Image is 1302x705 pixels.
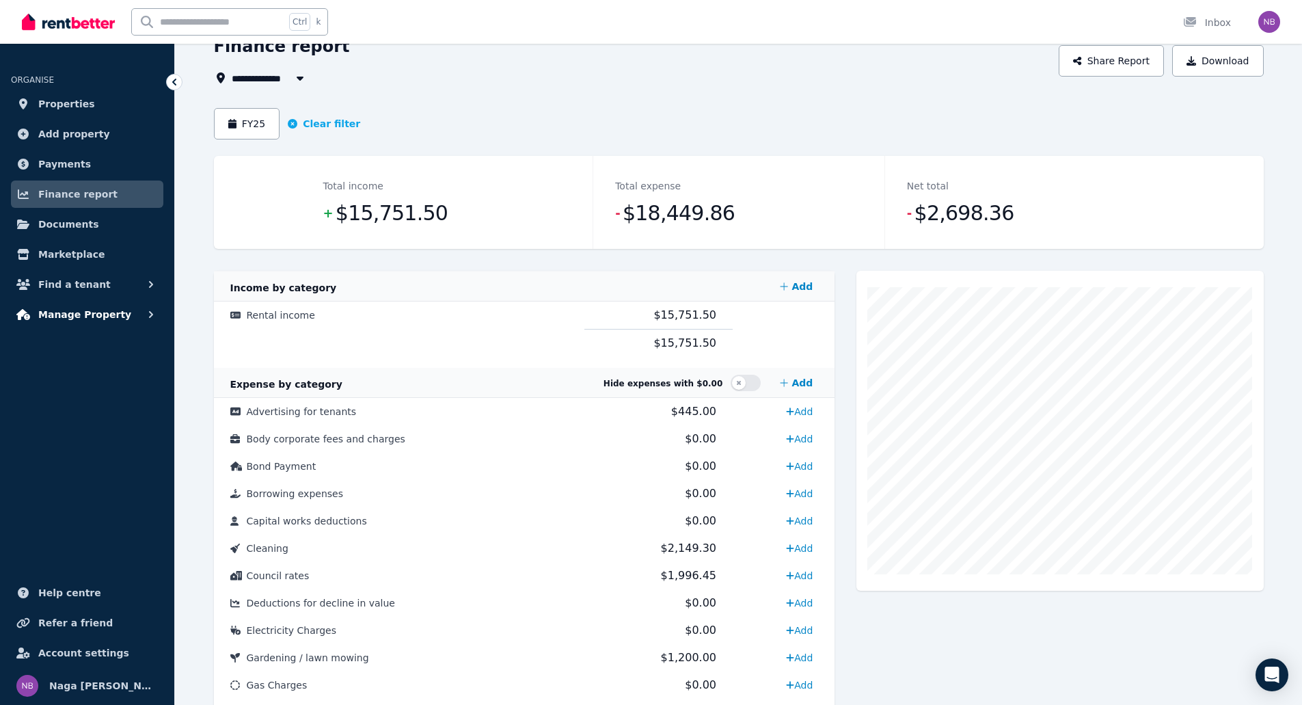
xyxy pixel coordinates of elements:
[781,455,818,477] a: Add
[615,204,620,223] span: -
[781,428,818,450] a: Add
[38,156,91,172] span: Payments
[38,615,113,631] span: Refer a friend
[781,565,818,587] a: Add
[247,516,367,527] span: Capital works deductions
[336,200,448,227] span: $15,751.50
[11,301,163,328] button: Manage Property
[247,543,288,554] span: Cleaning
[214,36,350,57] h1: Finance report
[781,620,818,641] a: Add
[685,460,716,473] span: $0.00
[38,216,99,232] span: Documents
[247,310,315,321] span: Rental income
[11,211,163,238] a: Documents
[781,401,818,423] a: Add
[623,200,735,227] span: $18,449.86
[11,271,163,298] button: Find a tenant
[38,645,129,661] span: Account settings
[38,276,111,293] span: Find a tenant
[247,488,343,499] span: Borrowing expenses
[11,579,163,607] a: Help centre
[774,273,818,300] a: Add
[1258,11,1280,33] img: Naga Bathula
[781,592,818,614] a: Add
[316,16,321,27] span: k
[247,461,316,472] span: Bond Payment
[11,75,54,85] span: ORGANISE
[1059,45,1164,77] button: Share Report
[615,178,681,194] dt: Total expense
[247,406,357,417] span: Advertising for tenants
[781,510,818,532] a: Add
[685,596,716,609] span: $0.00
[685,678,716,691] span: $0.00
[230,282,337,293] span: Income by category
[907,178,949,194] dt: Net total
[38,186,118,202] span: Finance report
[1172,45,1264,77] button: Download
[38,306,131,323] span: Manage Property
[661,569,716,582] span: $1,996.45
[685,432,716,445] span: $0.00
[11,120,163,148] a: Add property
[38,126,110,142] span: Add property
[214,108,280,139] button: FY25
[289,13,310,31] span: Ctrl
[671,405,716,418] span: $445.00
[685,624,716,637] span: $0.00
[653,308,716,321] span: $15,751.50
[11,241,163,268] a: Marketplace
[11,150,163,178] a: Payments
[661,542,716,555] span: $2,149.30
[685,514,716,527] span: $0.00
[1256,659,1288,691] div: Open Intercom Messenger
[230,379,342,390] span: Expense by category
[49,678,158,694] span: Naga [PERSON_NAME]
[907,204,912,223] span: -
[781,483,818,505] a: Add
[247,625,337,636] span: Electricity Charges
[11,181,163,208] a: Finance report
[774,369,818,397] a: Add
[323,178,383,194] dt: Total income
[288,117,360,131] button: Clear filter
[38,246,105,263] span: Marketplace
[603,379,722,388] span: Hide expenses with $0.00
[11,609,163,637] a: Refer a friend
[781,647,818,669] a: Add
[38,96,95,112] span: Properties
[247,598,395,609] span: Deductions for decline in value
[11,639,163,667] a: Account settings
[22,12,115,32] img: RentBetter
[661,651,716,664] span: $1,200.00
[781,674,818,696] a: Add
[38,585,101,601] span: Help centre
[781,537,818,559] a: Add
[247,570,310,581] span: Council rates
[16,675,38,697] img: Naga Bathula
[247,680,308,691] span: Gas Charges
[914,200,1014,227] span: $2,698.36
[247,652,369,663] span: Gardening / lawn mowing
[653,336,716,349] span: $15,751.50
[247,434,405,444] span: Body corporate fees and charges
[685,487,716,500] span: $0.00
[323,204,333,223] span: +
[11,90,163,118] a: Properties
[1183,16,1231,29] div: Inbox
